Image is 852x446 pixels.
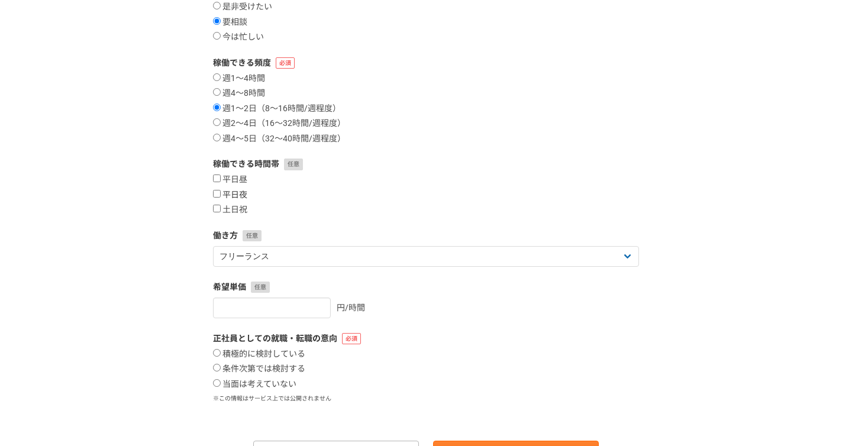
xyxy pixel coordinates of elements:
[213,349,221,357] input: 積極的に検討している
[213,281,639,293] label: 希望単価
[213,134,346,144] label: 週4〜5日（32〜40時間/週程度）
[213,17,221,25] input: 要相談
[213,174,221,182] input: 平日昼
[213,364,221,371] input: 条件次第では検討する
[213,118,346,129] label: 週2〜4日（16〜32時間/週程度）
[213,104,221,111] input: 週1〜2日（8〜16時間/週程度）
[213,73,265,84] label: 週1〜4時間
[213,17,247,28] label: 要相談
[213,134,221,141] input: 週4〜5日（32〜40時間/週程度）
[213,379,296,390] label: 当面は考えていない
[213,364,305,374] label: 条件次第では検討する
[213,104,341,114] label: 週1〜2日（8〜16時間/週程度）
[213,88,265,99] label: 週4〜8時間
[213,32,264,43] label: 今は忙しい
[213,174,247,185] label: 平日昼
[213,205,221,212] input: 土日祝
[213,190,221,198] input: 平日夜
[213,332,639,345] label: 正社員としての就職・転職の意向
[213,2,272,12] label: 是非受けたい
[213,2,221,9] input: 是非受けたい
[213,57,639,69] label: 稼働できる頻度
[213,73,221,81] input: 週1〜4時間
[213,88,221,96] input: 週4〜8時間
[213,32,221,40] input: 今は忙しい
[337,303,365,312] span: 円/時間
[213,205,247,215] label: 土日祝
[213,379,221,387] input: 当面は考えていない
[213,394,639,403] p: ※この情報はサービス上では公開されません
[213,190,247,201] label: 平日夜
[213,349,305,360] label: 積極的に検討している
[213,230,639,242] label: 働き方
[213,118,221,126] input: 週2〜4日（16〜32時間/週程度）
[213,158,639,170] label: 稼働できる時間帯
